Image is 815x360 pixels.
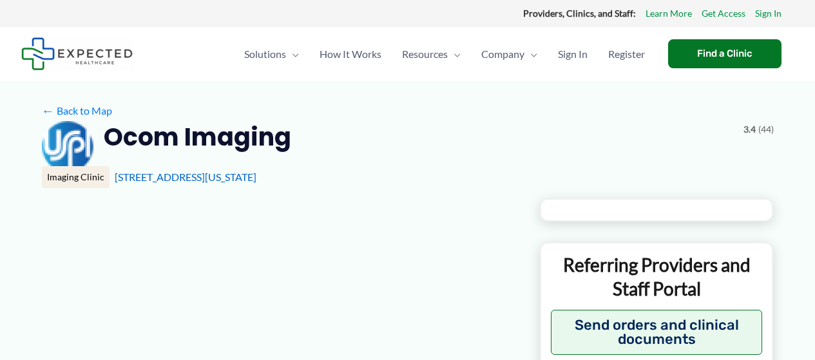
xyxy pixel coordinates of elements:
button: Send orders and clinical documents [551,310,763,355]
h2: Ocom Imaging [104,121,291,153]
nav: Primary Site Navigation [234,32,655,77]
a: Get Access [702,5,745,22]
span: Resources [402,32,448,77]
p: Referring Providers and Staff Portal [551,253,763,300]
span: Register [608,32,645,77]
a: ResourcesMenu Toggle [392,32,471,77]
span: ← [42,104,54,117]
a: SolutionsMenu Toggle [234,32,309,77]
a: [STREET_ADDRESS][US_STATE] [115,171,256,183]
a: Sign In [548,32,598,77]
span: Menu Toggle [286,32,299,77]
a: How It Works [309,32,392,77]
a: Register [598,32,655,77]
span: 3.4 [743,121,756,138]
span: Menu Toggle [524,32,537,77]
span: Company [481,32,524,77]
span: (44) [758,121,774,138]
img: Expected Healthcare Logo - side, dark font, small [21,37,133,70]
a: CompanyMenu Toggle [471,32,548,77]
div: Imaging Clinic [42,166,110,188]
span: Solutions [244,32,286,77]
span: Menu Toggle [448,32,461,77]
a: Learn More [646,5,692,22]
span: How It Works [320,32,381,77]
strong: Providers, Clinics, and Staff: [523,8,636,19]
a: Find a Clinic [668,39,781,68]
a: Sign In [755,5,781,22]
span: Sign In [558,32,588,77]
a: ←Back to Map [42,101,112,120]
